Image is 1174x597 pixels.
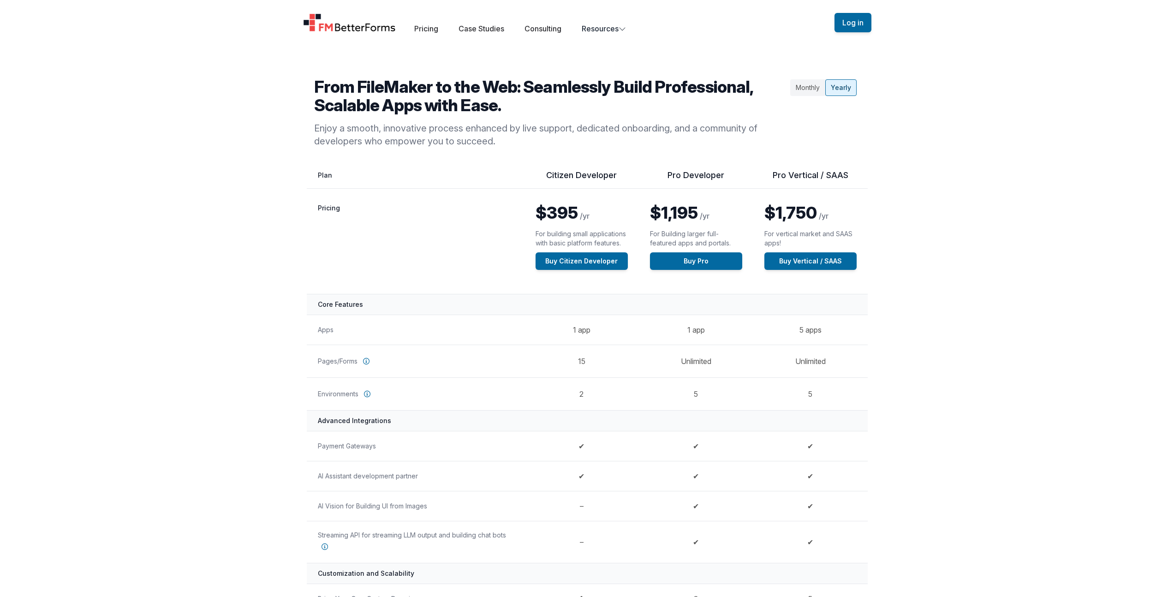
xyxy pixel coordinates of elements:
th: Streaming API for streaming LLM output and building chat bots [307,521,524,563]
td: ✔ [639,431,753,461]
button: Log in [834,13,871,32]
p: Enjoy a smooth, innovative process enhanced by live support, dedicated onboarding, and a communit... [314,122,787,148]
td: 5 apps [753,315,868,345]
th: Pages/Forms [307,345,524,377]
span: /yr [819,211,828,221]
a: Pricing [414,24,438,33]
th: Pro Vertical / SAAS [753,170,868,189]
th: Customization and Scalability [307,563,868,584]
th: Citizen Developer [524,170,639,189]
td: Unlimited [639,345,753,377]
span: /yr [580,211,590,221]
p: For vertical market and SAAS apps! [764,229,857,248]
span: /yr [700,211,709,221]
td: 15 [524,345,639,377]
button: Resources [582,23,626,34]
a: Buy Citizen Developer [536,252,628,270]
th: Advanced Integrations [307,410,868,431]
td: ✔ [753,431,868,461]
td: ✔ [639,521,753,563]
td: ✔ [753,491,868,521]
span: Plan [318,171,332,179]
h2: From FileMaker to the Web: Seamlessly Build Professional, Scalable Apps with Ease. [314,78,787,114]
td: ✔ [524,431,639,461]
span: $1,750 [764,203,817,223]
td: – [524,491,639,521]
th: AI Vision for Building UI from Images [307,491,524,521]
span: $1,195 [650,203,698,223]
td: 1 app [639,315,753,345]
p: For building small applications with basic platform features. [536,229,628,248]
td: ✔ [753,521,868,563]
td: 5 [753,377,868,410]
td: ✔ [639,461,753,491]
th: Payment Gateways [307,431,524,461]
nav: Global [292,11,882,34]
th: Core Features [307,294,868,315]
th: Apps [307,315,524,345]
div: Monthly [790,79,825,96]
td: ✔ [639,491,753,521]
td: 2 [524,377,639,410]
td: 5 [639,377,753,410]
div: Yearly [825,79,857,96]
th: AI Assistant development partner [307,461,524,491]
span: $395 [536,203,578,223]
td: ✔ [753,461,868,491]
a: Home [303,13,396,32]
td: – [524,521,639,563]
td: Unlimited [753,345,868,377]
a: Buy Pro [650,252,742,270]
th: Pricing [307,189,524,294]
a: Case Studies [459,24,504,33]
td: 1 app [524,315,639,345]
th: Environments [307,377,524,410]
p: For Building larger full-featured apps and portals. [650,229,742,248]
th: Pro Developer [639,170,753,189]
a: Buy Vertical / SAAS [764,252,857,270]
td: ✔ [524,461,639,491]
a: Consulting [524,24,561,33]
